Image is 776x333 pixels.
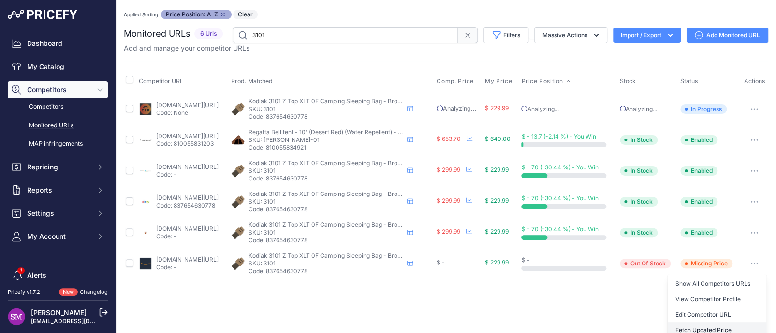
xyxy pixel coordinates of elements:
[8,81,108,98] button: Competitors
[27,208,90,218] span: Settings
[534,27,607,43] button: Massive Actions
[194,28,223,40] span: 6 Urls
[31,308,87,317] a: [PERSON_NAME]
[139,77,183,84] span: Competitor URL
[485,77,512,85] span: My Price
[485,135,511,142] span: $ 640.00
[249,252,465,259] span: Kodiak 3101 Z Top XLT 0F Camping Sleeping Bag - Brown - 0 Degree Farenheit
[620,228,658,237] span: In Stock
[231,77,273,84] span: Prod. Matched
[8,10,77,19] img: Pricefy Logo
[483,27,528,43] button: Filters
[521,105,616,113] p: Analyzing...
[161,10,232,19] span: Price Position: A-Z
[485,228,509,235] span: $ 229.99
[437,105,476,112] span: Analyzing...
[437,259,481,266] div: $ -
[620,197,658,207] span: In Stock
[687,28,768,43] a: Add Monitored URL
[680,77,698,84] span: Status
[249,159,465,166] span: Kodiak 3101 Z Top XLT 0F Camping Sleeping Bag - Brown - 0 Degree Farenheit
[680,166,717,176] span: Enabled
[8,98,108,115] a: Competitors
[59,288,78,296] span: New
[668,307,766,322] a: Edit Competitor URL
[485,77,514,85] button: My Price
[680,135,717,145] span: Enabled
[249,260,403,267] p: SKU: 3101
[437,77,474,85] span: Comp. Price
[8,228,108,245] button: My Account
[437,197,460,204] span: $ 299.99
[8,136,108,153] a: MAP infringements
[620,166,658,176] span: In Stock
[437,228,460,235] span: $ 299.99
[249,113,403,121] p: Code: 837654630778
[249,267,403,275] p: Code: 837654630778
[485,259,509,266] span: $ 229.99
[156,233,219,240] p: Code: -
[485,104,509,111] span: $ 229.99
[680,259,732,268] span: Missing Price
[8,181,108,199] button: Reports
[521,133,596,140] span: $ - 13.7 (-2.14 %) - You Win
[31,318,132,325] a: [EMAIL_ADDRESS][DOMAIN_NAME]
[744,77,765,84] span: Actions
[124,27,190,41] h2: Monitored URLs
[233,27,458,43] input: Search
[27,85,90,95] span: Competitors
[8,266,108,284] a: Alerts
[620,105,676,113] p: Analyzing...
[27,232,90,241] span: My Account
[249,97,465,105] span: Kodiak 3101 Z Top XLT 0F Camping Sleeping Bag - Brown - 0 Degree Farenheit
[485,197,509,204] span: $ 229.99
[437,135,461,142] span: $ 653.70
[156,194,219,201] a: [DOMAIN_NAME][URL]
[680,197,717,207] span: Enabled
[437,77,476,85] button: Comp. Price
[620,135,658,145] span: In Stock
[668,291,766,307] a: View Competitor Profile
[249,175,403,182] p: Code: 837654630778
[8,205,108,222] button: Settings
[156,264,219,271] p: Code: -
[27,162,90,172] span: Repricing
[156,225,219,232] a: [DOMAIN_NAME][URL]
[249,128,454,136] span: Regatta Bell tent - 10' (Desert Red) (Water Repellent) - Desert Red - 10 Feet
[521,77,571,85] button: Price Position
[620,259,671,268] span: Out Of Stock
[8,35,108,320] nav: Sidebar
[124,43,249,53] p: Add and manage your competitor URLs
[249,136,403,144] p: SKU: [PERSON_NAME]-01
[249,229,403,236] p: SKU: 3101
[8,58,108,75] a: My Catalog
[521,194,598,202] span: $ - 70 (-30.44 %) - You Win
[249,167,403,175] p: SKU: 3101
[233,10,258,19] button: Clear
[521,164,598,171] span: $ - 70 (-30.44 %) - You Win
[156,101,219,109] a: [DOMAIN_NAME][URL]
[249,221,465,228] span: Kodiak 3101 Z Top XLT 0F Camping Sleeping Bag - Brown - 0 Degree Farenheit
[249,190,465,197] span: Kodiak 3101 Z Top XLT 0F Camping Sleeping Bag - Brown - 0 Degree Farenheit
[249,105,403,113] p: SKU: 3101
[249,198,403,206] p: SKU: 3101
[249,236,403,244] p: Code: 837654630778
[80,289,108,295] a: Changelog
[680,228,717,237] span: Enabled
[124,12,160,17] small: Applied Sorting:
[521,77,563,85] span: Price Position
[8,288,40,296] div: Pricefy v1.7.2
[156,132,219,139] a: [DOMAIN_NAME][URL]
[156,256,219,263] a: [DOMAIN_NAME][URL]
[156,202,219,209] p: Code: 837654630778
[8,117,108,134] a: Monitored URLs
[521,225,598,233] span: $ - 70 (-30.44 %) - You Win
[156,171,219,179] p: Code: -
[8,35,108,52] a: Dashboard
[485,166,509,173] span: $ 229.99
[8,158,108,176] button: Repricing
[156,109,219,117] p: Code: None
[249,144,403,152] p: Code: 810055834921
[156,163,219,170] a: [DOMAIN_NAME][URL]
